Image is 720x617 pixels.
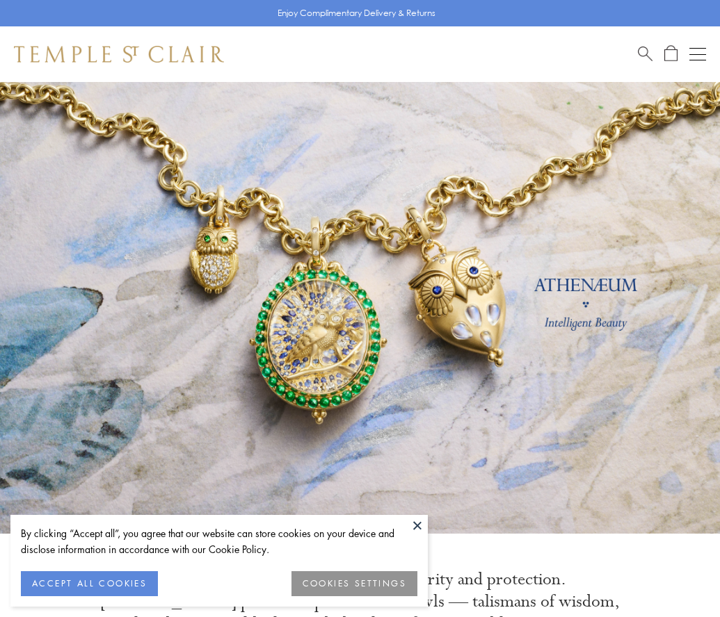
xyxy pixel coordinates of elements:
[689,46,706,63] button: Open navigation
[638,45,653,63] a: Search
[14,46,224,63] img: Temple St. Clair
[278,6,435,20] p: Enjoy Complimentary Delivery & Returns
[21,571,158,596] button: ACCEPT ALL COOKIES
[21,525,417,557] div: By clicking “Accept all”, you agree that our website can store cookies on your device and disclos...
[664,45,678,63] a: Open Shopping Bag
[291,571,417,596] button: COOKIES SETTINGS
